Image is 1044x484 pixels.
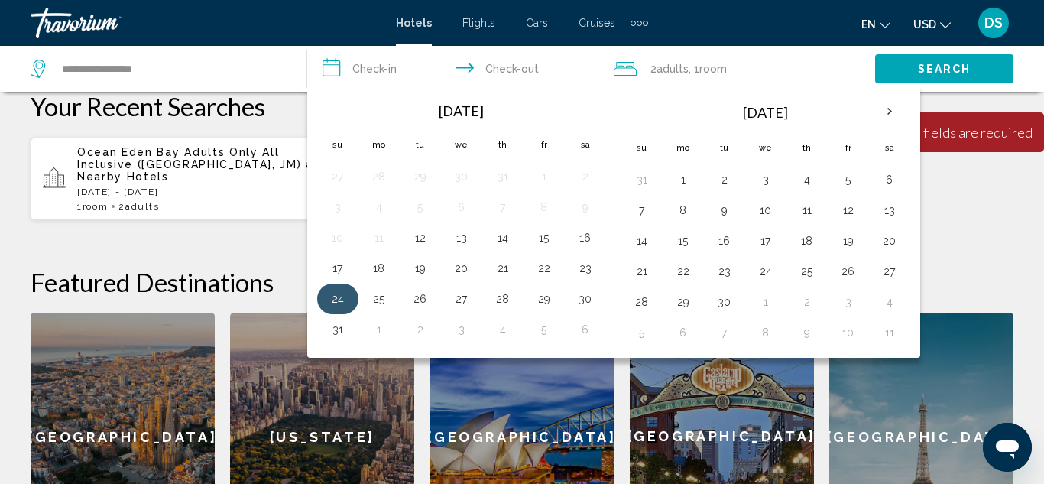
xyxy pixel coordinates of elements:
[754,200,778,221] button: Day 10
[77,201,108,212] span: 1
[712,200,737,221] button: Day 9
[974,7,1013,39] button: User Menu
[689,58,727,80] span: , 1
[367,319,391,340] button: Day 1
[326,166,350,187] button: Day 27
[326,227,350,248] button: Day 10
[983,423,1032,472] iframe: Button to launch messaging window
[836,169,861,190] button: Day 5
[77,158,329,183] span: and Nearby Hotels
[795,322,819,343] button: Day 9
[367,258,391,279] button: Day 18
[877,261,902,282] button: Day 27
[573,197,598,218] button: Day 9
[491,288,515,310] button: Day 28
[491,197,515,218] button: Day 7
[31,8,381,38] a: Travorium
[671,261,695,282] button: Day 22
[795,261,819,282] button: Day 25
[491,258,515,279] button: Day 21
[77,146,301,171] span: Ocean Eden Bay Adults Only All Inclusive ([GEOGRAPHIC_DATA], JM)
[367,288,391,310] button: Day 25
[449,227,474,248] button: Day 13
[408,319,433,340] button: Day 2
[836,291,861,313] button: Day 3
[31,137,348,221] button: Ocean Eden Bay Adults Only All Inclusive ([GEOGRAPHIC_DATA], JM) and Nearby Hotels[DATE] - [DATE]...
[671,230,695,252] button: Day 15
[408,288,433,310] button: Day 26
[754,322,778,343] button: Day 8
[449,288,474,310] button: Day 27
[532,319,556,340] button: Day 5
[795,291,819,313] button: Day 2
[77,187,336,197] p: [DATE] - [DATE]
[31,91,1013,122] p: Your Recent Searches
[532,227,556,248] button: Day 15
[326,258,350,279] button: Day 17
[877,322,902,343] button: Day 11
[913,18,936,31] span: USD
[836,230,861,252] button: Day 19
[657,63,689,75] span: Adults
[532,197,556,218] button: Day 8
[754,291,778,313] button: Day 1
[408,197,433,218] button: Day 5
[630,261,654,282] button: Day 21
[795,200,819,221] button: Day 11
[573,319,598,340] button: Day 6
[712,261,737,282] button: Day 23
[449,166,474,187] button: Day 30
[671,200,695,221] button: Day 8
[326,319,350,340] button: Day 31
[877,291,902,313] button: Day 4
[630,230,654,252] button: Day 14
[877,200,902,221] button: Day 13
[650,58,689,80] span: 2
[408,227,433,248] button: Day 12
[699,63,727,75] span: Room
[795,169,819,190] button: Day 4
[630,291,654,313] button: Day 28
[118,201,159,212] span: 2
[861,18,876,31] span: en
[712,322,737,343] button: Day 7
[877,230,902,252] button: Day 20
[913,13,951,35] button: Change currency
[408,166,433,187] button: Day 29
[532,166,556,187] button: Day 1
[712,230,737,252] button: Day 16
[532,258,556,279] button: Day 22
[754,169,778,190] button: Day 3
[754,230,778,252] button: Day 17
[307,46,599,92] button: Check in and out dates
[671,322,695,343] button: Day 6
[449,197,474,218] button: Day 6
[83,201,109,212] span: Room
[877,169,902,190] button: Day 6
[408,258,433,279] button: Day 19
[367,197,391,218] button: Day 4
[918,63,971,76] span: Search
[462,17,495,29] a: Flights
[358,94,565,128] th: [DATE]
[125,201,159,212] span: Adults
[367,227,391,248] button: Day 11
[836,322,861,343] button: Day 10
[491,319,515,340] button: Day 4
[573,227,598,248] button: Day 16
[367,166,391,187] button: Day 28
[598,46,875,92] button: Travelers: 2 adults, 0 children
[836,200,861,221] button: Day 12
[396,17,432,29] a: Hotels
[579,17,615,29] a: Cruises
[491,166,515,187] button: Day 31
[663,94,869,131] th: [DATE]
[526,17,548,29] a: Cars
[630,322,654,343] button: Day 5
[449,258,474,279] button: Day 20
[712,291,737,313] button: Day 30
[712,169,737,190] button: Day 2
